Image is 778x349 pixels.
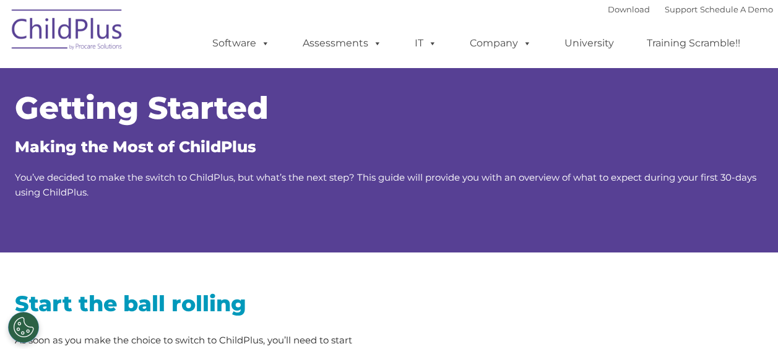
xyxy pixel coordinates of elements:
h2: Start the ball rolling [15,290,380,317]
a: Schedule A Demo [700,4,773,14]
img: ChildPlus by Procare Solutions [6,1,129,62]
span: Making the Most of ChildPlus [15,137,256,156]
span: Getting Started [15,89,269,127]
a: Company [457,31,544,56]
a: Download [608,4,650,14]
a: Training Scramble!! [634,31,753,56]
a: Assessments [290,31,394,56]
a: Software [200,31,282,56]
button: Cookies Settings [8,312,39,343]
a: University [552,31,626,56]
a: Support [665,4,698,14]
a: IT [402,31,449,56]
span: You’ve decided to make the switch to ChildPlus, but what’s the next step? This guide will provide... [15,171,756,198]
font: | [608,4,773,14]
